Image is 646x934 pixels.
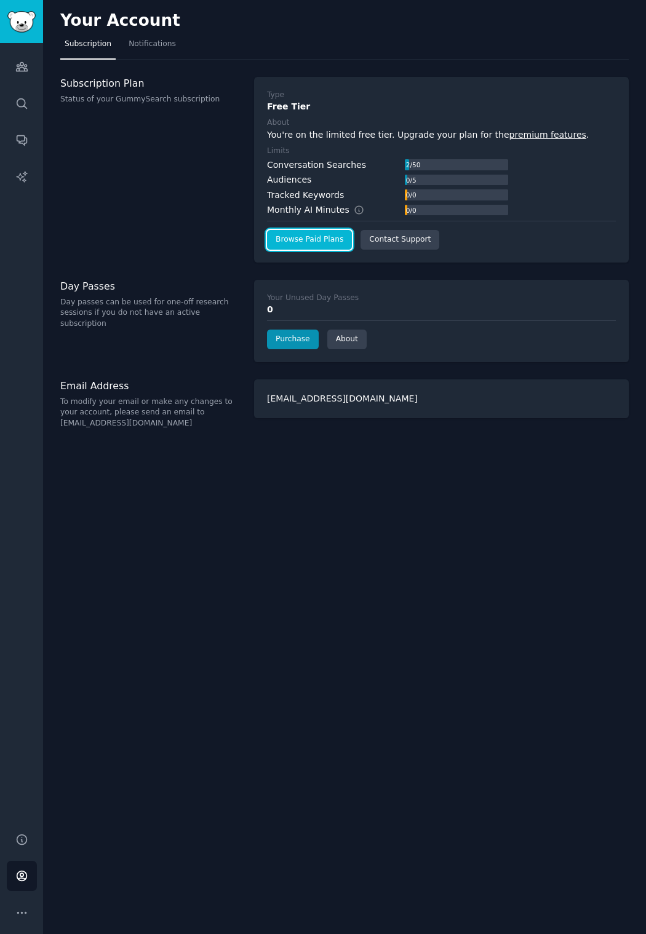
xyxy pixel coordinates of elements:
div: Monthly AI Minutes [267,204,377,216]
div: 0 / 0 [405,205,417,216]
div: Audiences [267,173,311,186]
p: Day passes can be used for one-off research sessions if you do not have an active subscription [60,297,241,330]
h3: Email Address [60,379,241,392]
a: Notifications [124,34,180,60]
div: Free Tier [267,100,616,113]
div: 2 / 50 [405,159,421,170]
div: Limits [267,146,290,157]
img: GummySearch logo [7,11,36,33]
div: About [267,117,289,129]
h3: Day Passes [60,280,241,293]
div: 0 / 5 [405,175,417,186]
div: Tracked Keywords [267,189,344,202]
div: 0 / 0 [405,189,417,200]
a: About [327,330,367,349]
a: Browse Paid Plans [267,230,352,250]
span: Notifications [129,39,176,50]
div: [EMAIL_ADDRESS][DOMAIN_NAME] [254,379,629,418]
div: Your Unused Day Passes [267,293,359,304]
a: premium features [509,130,586,140]
a: Subscription [60,34,116,60]
span: Subscription [65,39,111,50]
h3: Subscription Plan [60,77,241,90]
div: Conversation Searches [267,159,366,172]
h2: Your Account [60,11,180,31]
div: 0 [267,303,616,316]
div: You're on the limited free tier. Upgrade your plan for the . [267,129,616,141]
div: Type [267,90,284,101]
p: To modify your email or make any changes to your account, please send an email to [EMAIL_ADDRESS]... [60,397,241,429]
a: Purchase [267,330,319,349]
p: Status of your GummySearch subscription [60,94,241,105]
a: Contact Support [361,230,439,250]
